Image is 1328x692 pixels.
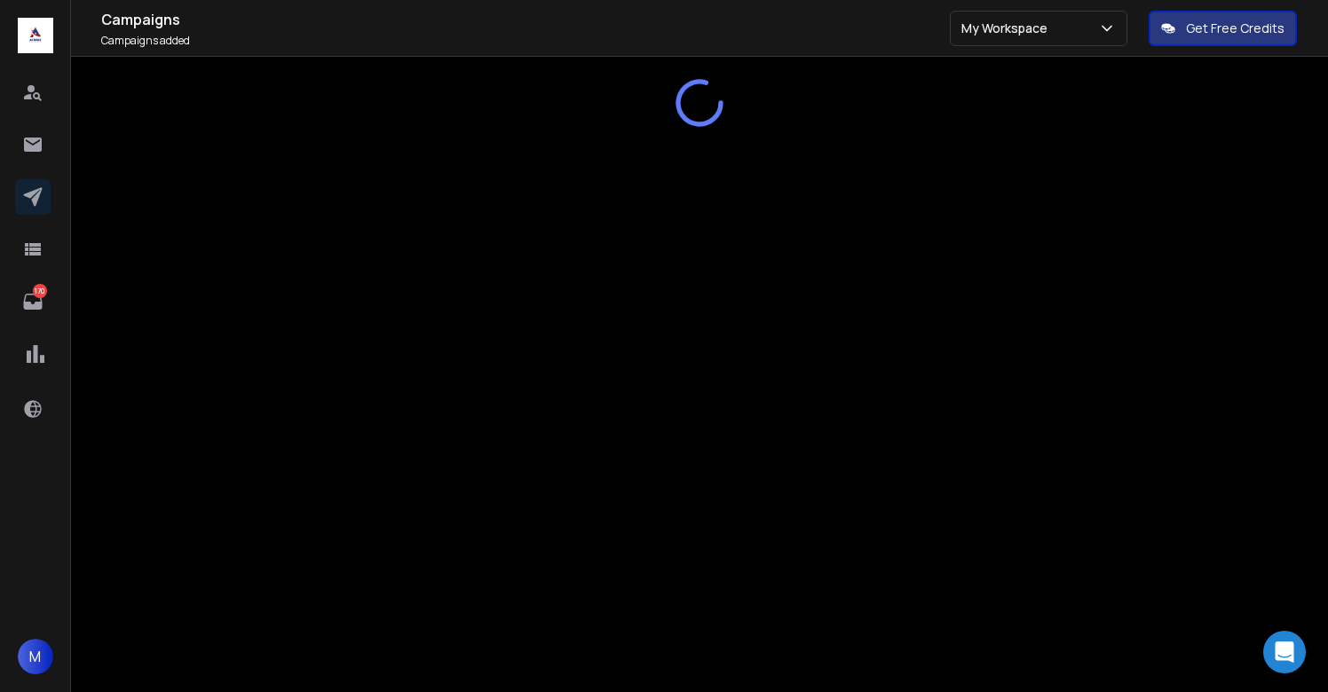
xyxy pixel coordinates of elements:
p: 170 [33,284,47,298]
div: Open Intercom Messenger [1263,631,1306,673]
p: Campaigns added [101,34,950,48]
button: M [18,639,53,674]
p: Get Free Credits [1186,20,1285,37]
button: Get Free Credits [1149,11,1297,46]
a: 170 [15,284,51,319]
img: logo [18,18,53,53]
h1: Campaigns [101,9,950,30]
p: My Workspace [961,20,1055,37]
